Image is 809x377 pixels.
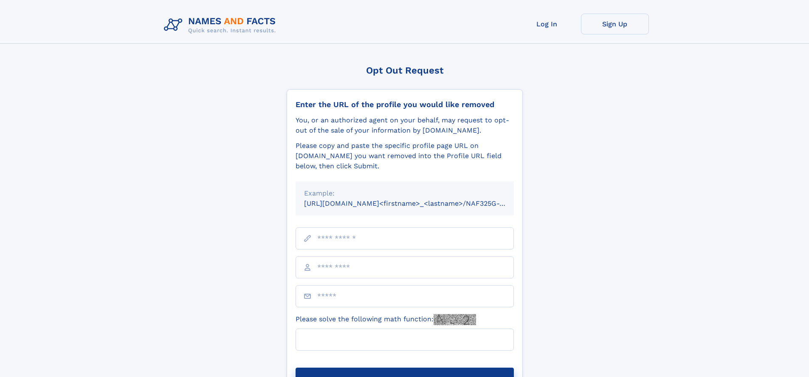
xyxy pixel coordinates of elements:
[296,314,476,325] label: Please solve the following math function:
[296,141,514,171] div: Please copy and paste the specific profile page URL on [DOMAIN_NAME] you want removed into the Pr...
[287,65,523,76] div: Opt Out Request
[513,14,581,34] a: Log In
[304,199,530,207] small: [URL][DOMAIN_NAME]<firstname>_<lastname>/NAF325G-xxxxxxxx
[304,188,505,198] div: Example:
[296,100,514,109] div: Enter the URL of the profile you would like removed
[581,14,649,34] a: Sign Up
[161,14,283,37] img: Logo Names and Facts
[296,115,514,136] div: You, or an authorized agent on your behalf, may request to opt-out of the sale of your informatio...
